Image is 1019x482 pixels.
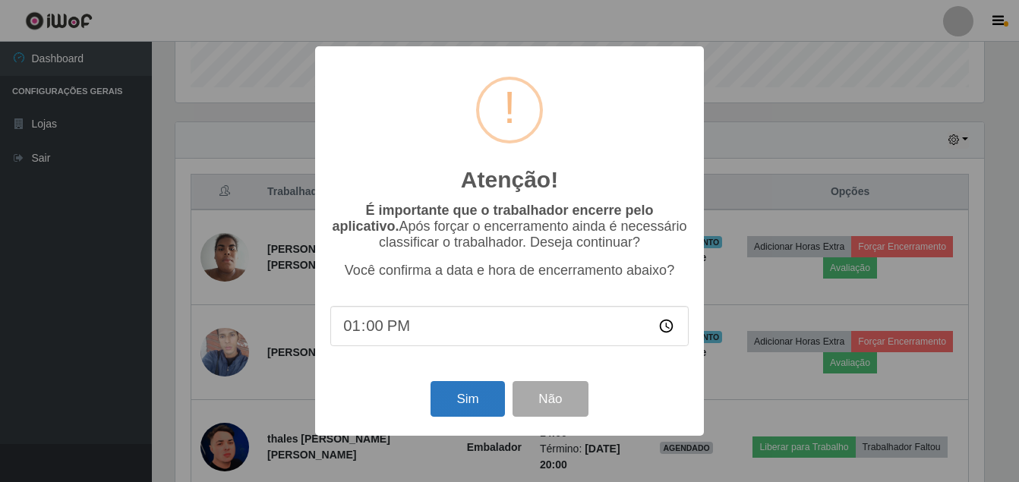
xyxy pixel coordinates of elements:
button: Não [513,381,588,417]
button: Sim [431,381,504,417]
b: É importante que o trabalhador encerre pelo aplicativo. [332,203,653,234]
h2: Atenção! [461,166,558,194]
p: Você confirma a data e hora de encerramento abaixo? [330,263,689,279]
p: Após forçar o encerramento ainda é necessário classificar o trabalhador. Deseja continuar? [330,203,689,250]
